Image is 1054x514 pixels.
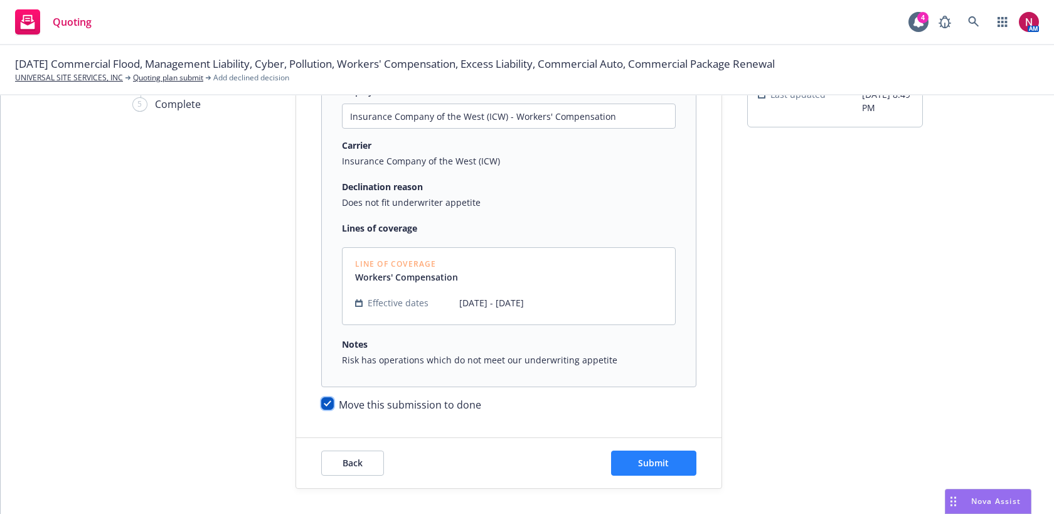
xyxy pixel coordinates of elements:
strong: Carrier [342,139,371,151]
a: Workers' Compensation [355,270,468,284]
a: Search [961,9,986,35]
a: Quoting plan submit [133,72,203,83]
span: Add declined decision [213,72,289,83]
div: 4 [917,12,929,23]
span: Insurance Company of the West (ICW) [342,154,676,168]
span: Line of Coverage [355,260,468,268]
div: 5 [132,97,147,112]
strong: Lines of coverage [342,222,417,234]
span: [DATE] - [DATE] [459,296,663,309]
a: Switch app [990,9,1015,35]
span: Submit [638,457,669,469]
span: [DATE] 8:49 PM [862,88,912,114]
img: photo [1019,12,1039,32]
button: Submit [611,451,696,476]
div: Complete [155,97,201,112]
button: Nova Assist [945,489,1031,514]
strong: Notes [342,338,368,350]
span: Effective dates [368,296,429,309]
span: Nova Assist [971,496,1021,506]
span: Move this submission to done [339,398,481,412]
div: Drag to move [945,490,961,513]
a: Report a Bug [932,9,957,35]
button: Back [321,451,384,476]
span: Does not fit underwriter appetite [342,196,676,209]
a: Quoting [10,4,97,40]
strong: Declination reason [342,181,423,193]
a: UNIVERSAL SITE SERVICES, INC [15,72,123,83]
span: Quoting [53,17,92,27]
span: Back [343,457,363,469]
span: Risk has operations which do not meet our underwriting appetite [342,353,676,367]
span: [DATE] Commercial Flood, Management Liability, Cyber, Pollution, Workers' Compensation, Excess Li... [15,56,775,72]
